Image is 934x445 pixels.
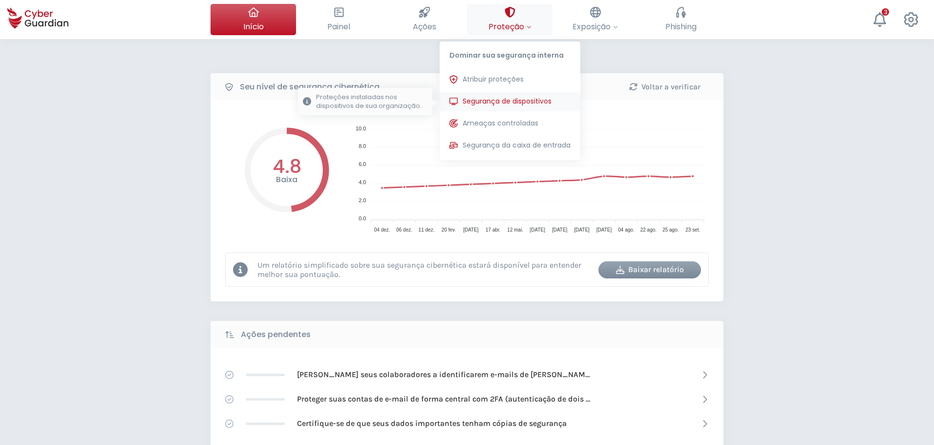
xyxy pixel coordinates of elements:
span: Painel [327,21,350,33]
tspan: 23 set. [685,227,700,233]
span: Phishing [665,21,697,33]
span: Exposição [573,21,618,33]
tspan: 8.0 [359,143,366,149]
tspan: 17 abr. [486,227,501,233]
button: ProteçãoDominar sua segurança internaAtribuir proteçõesSegurança de dispositivosProteções instala... [467,4,552,35]
span: Segurança da caixa de entrada [463,140,571,150]
tspan: 04 dez. [374,227,390,233]
button: Exposição [552,4,638,35]
button: Atribuir proteções [440,70,580,89]
p: Certifique-se de que seus dados importantes tenham cópias de segurança [297,418,567,429]
button: Phishing [638,4,723,35]
b: Ações pendentes [241,329,311,340]
button: Início [211,4,296,35]
tspan: 6.0 [359,161,366,167]
tspan: 4.0 [359,179,366,185]
tspan: 06 dez. [396,227,412,233]
tspan: 04 ago. [618,227,634,233]
tspan: 0.0 [359,215,366,221]
p: Dominar sua segurança interna [440,42,580,65]
tspan: [DATE] [552,227,568,233]
div: Voltar a verificar [621,81,709,93]
button: Baixar relatório [598,261,701,278]
tspan: [DATE] [574,227,590,233]
p: Um relatório simplificado sobre sua segurança cibernética estará disponível para entender melhor ... [257,260,591,279]
span: Segurança de dispositivos [463,96,552,106]
button: Segurança de dispositivosProteções instaladas nos dispositivos de sua organização. [440,92,580,111]
tspan: [DATE] [463,227,479,233]
tspan: 20 fev. [442,227,456,233]
tspan: 10.0 [356,126,366,131]
p: [PERSON_NAME] seus colaboradores a identificarem e-mails de [PERSON_NAME] [297,369,590,380]
div: Baixar relatório [606,264,694,275]
span: Ações [413,21,436,33]
tspan: [DATE] [596,227,612,233]
tspan: 12 mai. [507,227,523,233]
span: Atribuir proteções [463,74,524,85]
p: Proteger suas contas de e-mail de forma central com 2FA (autenticação de dois passos) [297,394,590,404]
div: 3 [882,8,889,16]
button: Segurança da caixa de entrada [440,136,580,155]
b: Seu nível de segurança cibernética [240,81,380,93]
p: Proteções instaladas nos dispositivos de sua organização. [316,93,427,110]
tspan: 11 dez. [419,227,435,233]
span: Ameaças controladas [463,118,538,128]
tspan: 22 ago. [640,227,657,233]
button: Painel [296,4,382,35]
tspan: 25 ago. [662,227,679,233]
tspan: 2.0 [359,197,366,203]
button: Ações [382,4,467,35]
button: Ameaças controladas [440,114,580,133]
span: Proteção [488,21,531,33]
span: Início [243,21,264,33]
tspan: [DATE] [530,227,545,233]
button: Voltar a verificar [614,78,716,95]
